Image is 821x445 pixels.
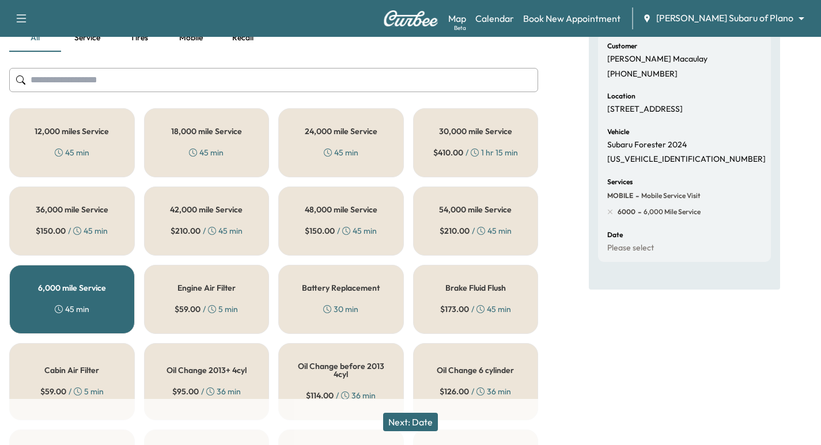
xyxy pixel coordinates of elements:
[656,12,793,25] span: [PERSON_NAME] Subaru of Plano
[448,12,466,25] a: MapBeta
[305,225,335,237] span: $ 150.00
[633,190,639,201] span: -
[639,191,701,200] span: Mobile Service Visit
[607,178,633,185] h6: Services
[305,206,377,214] h5: 48,000 mile Service
[171,225,243,237] div: / 45 min
[607,93,635,100] h6: Location
[297,362,385,378] h5: Oil Change before 2013 4cyl
[9,24,61,52] button: all
[383,10,438,26] img: Curbee Logo
[35,127,109,135] h5: 12,000 miles Service
[305,127,377,135] h5: 24,000 mile Service
[440,303,469,315] span: $ 173.00
[217,24,268,52] button: Recall
[440,225,512,237] div: / 45 min
[433,147,463,158] span: $ 410.00
[323,303,358,315] div: 30 min
[9,24,538,52] div: basic tabs example
[439,127,512,135] h5: 30,000 mile Service
[440,225,470,237] span: $ 210.00
[607,154,766,165] p: [US_VEHICLE_IDENTIFICATION_NUMBER]
[523,12,621,25] a: Book New Appointment
[302,284,380,292] h5: Battery Replacement
[607,54,708,64] p: [PERSON_NAME] Macaulay
[55,303,89,315] div: 45 min
[165,24,217,52] button: Mobile
[36,206,108,214] h5: 36,000 mile Service
[607,128,629,135] h6: Vehicle
[40,386,66,397] span: $ 59.00
[170,206,243,214] h5: 42,000 mile Service
[177,284,236,292] h5: Engine Air Filter
[175,303,200,315] span: $ 59.00
[440,303,511,315] div: / 45 min
[113,24,165,52] button: Tires
[607,231,623,238] h6: Date
[305,225,377,237] div: / 45 min
[61,24,113,52] button: Service
[439,206,512,214] h5: 54,000 mile Service
[172,386,241,397] div: / 36 min
[189,147,224,158] div: 45 min
[306,390,376,401] div: / 36 min
[55,147,89,158] div: 45 min
[172,386,199,397] span: $ 95.00
[607,191,633,200] span: MOBILE
[383,413,438,431] button: Next: Date
[618,207,635,216] span: 6000
[175,303,238,315] div: / 5 min
[433,147,518,158] div: / 1 hr 15 min
[607,104,683,115] p: [STREET_ADDRESS]
[38,284,106,292] h5: 6,000 mile Service
[36,225,66,237] span: $ 150.00
[440,386,469,397] span: $ 126.00
[171,225,200,237] span: $ 210.00
[40,386,104,397] div: / 5 min
[171,127,242,135] h5: 18,000 mile Service
[36,225,108,237] div: / 45 min
[445,284,506,292] h5: Brake Fluid Flush
[167,366,247,374] h5: Oil Change 2013+ 4cyl
[635,206,641,218] span: -
[607,43,637,50] h6: Customer
[475,12,514,25] a: Calendar
[44,366,99,374] h5: Cabin Air Filter
[454,24,466,32] div: Beta
[440,386,511,397] div: / 36 min
[607,243,654,253] p: Please select
[324,147,358,158] div: 45 min
[306,390,334,401] span: $ 114.00
[607,69,678,79] p: [PHONE_NUMBER]
[437,366,514,374] h5: Oil Change 6 cylinder
[641,207,701,216] span: 6,000 mile Service
[607,140,687,150] p: Subaru Forester 2024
